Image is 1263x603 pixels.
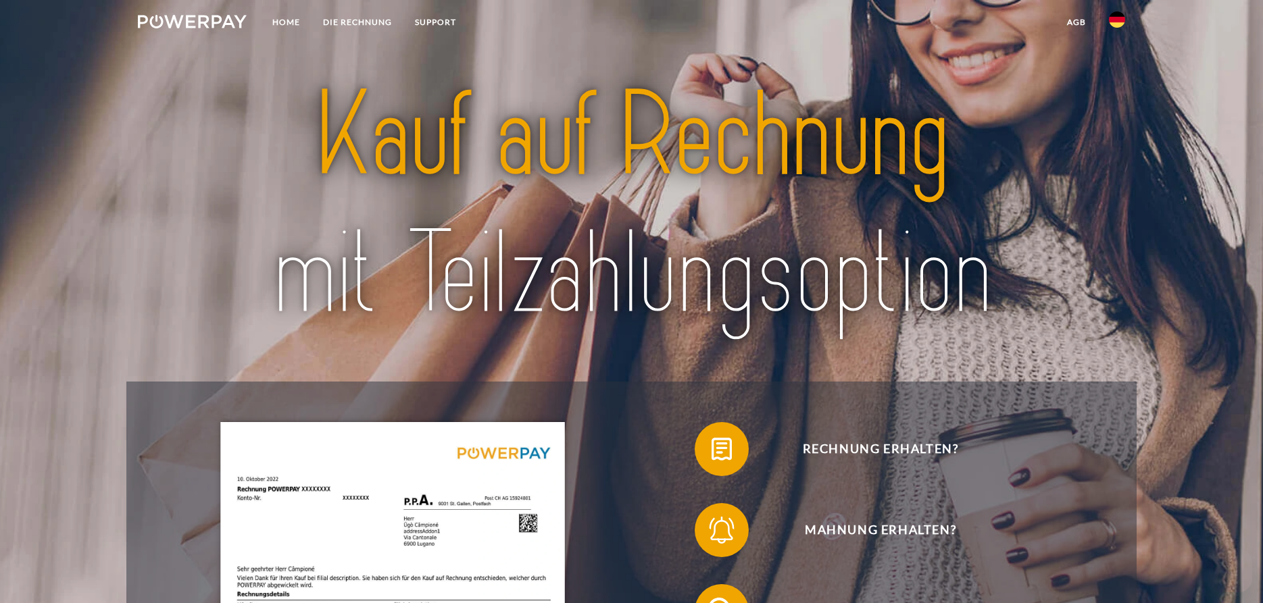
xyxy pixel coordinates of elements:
img: qb_bill.svg [705,432,739,466]
button: Mahnung erhalten? [695,503,1046,557]
img: logo-powerpay-white.svg [138,15,247,28]
a: SUPPORT [403,10,468,34]
span: Mahnung erhalten? [715,503,1046,557]
a: Home [261,10,312,34]
img: qb_bell.svg [705,513,739,547]
iframe: Schaltfläche zum Öffnen des Messaging-Fensters [1209,549,1252,592]
a: agb [1056,10,1097,34]
img: de [1109,11,1125,28]
button: Rechnung erhalten? [695,422,1046,476]
a: DIE RECHNUNG [312,10,403,34]
span: Rechnung erhalten? [715,422,1046,476]
img: title-powerpay_de.svg [187,60,1076,350]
